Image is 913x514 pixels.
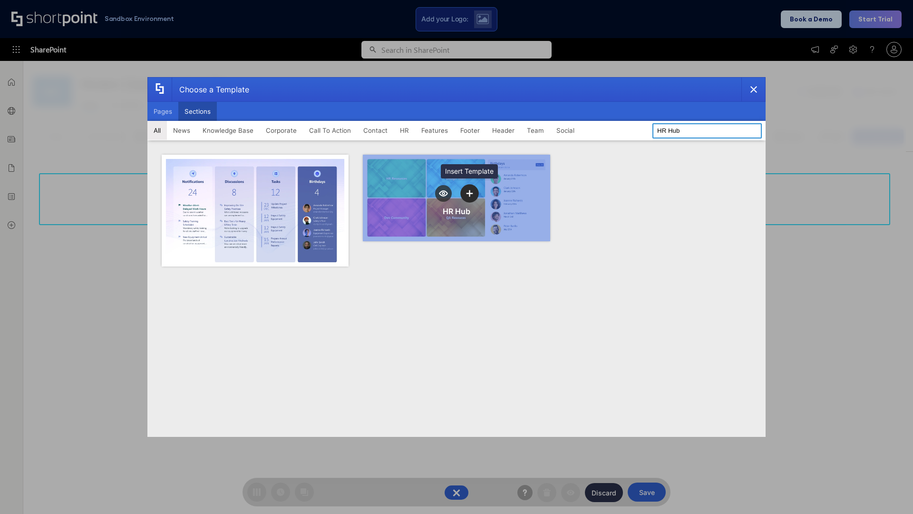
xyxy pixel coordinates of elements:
div: Choose a Template [172,78,249,101]
button: All [147,121,167,140]
button: Corporate [260,121,303,140]
button: Knowledge Base [196,121,260,140]
input: Search [652,123,762,138]
button: Features [415,121,454,140]
button: Social [550,121,581,140]
button: Contact [357,121,394,140]
button: Sections [178,102,217,121]
button: Team [521,121,550,140]
button: News [167,121,196,140]
iframe: Chat Widget [865,468,913,514]
button: Footer [454,121,486,140]
div: template selector [147,77,766,437]
div: HR Hub [443,207,470,216]
button: Call To Action [303,121,357,140]
button: Header [486,121,521,140]
button: Pages [147,102,178,121]
button: HR [394,121,415,140]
